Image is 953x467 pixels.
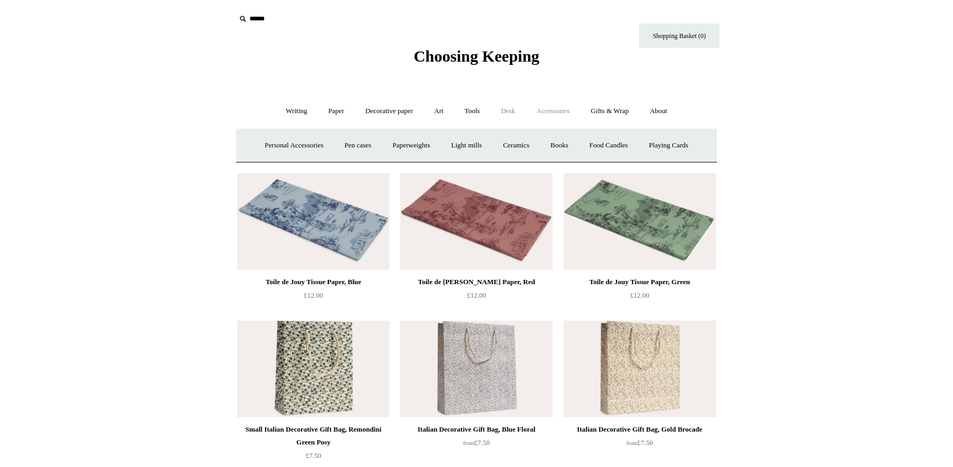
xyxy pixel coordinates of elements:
[414,47,539,65] span: Choosing Keeping
[630,291,649,299] span: £12.00
[563,173,716,270] img: Toile de Jouy Tissue Paper, Green
[626,439,653,447] span: £7.50
[400,173,553,270] img: Toile de Jouy Tissue Paper, Red
[563,276,716,320] a: Toile de Jouy Tissue Paper, Green £12.00
[237,276,390,320] a: Toile de Jouy Tissue Paper, Blue £12.00
[463,439,489,447] span: £7.50
[541,131,578,160] a: Books
[237,321,390,417] img: Small Italian Decorative Gift Bag, Remondini Green Posy
[276,97,317,125] a: Writing
[383,131,439,160] a: Paperweights
[455,97,490,125] a: Tools
[255,131,333,160] a: Personal Accessories
[414,56,539,63] a: Choosing Keeping
[563,423,716,467] a: Italian Decorative Gift Bag, Gold Brocade from£7.50
[424,97,453,125] a: Art
[305,451,321,459] span: £7.50
[403,423,550,436] div: Italian Decorative Gift Bag, Blue Floral
[566,276,713,288] div: Toile de Jouy Tissue Paper, Green
[319,97,354,125] a: Paper
[463,440,474,446] span: from
[626,440,637,446] span: from
[640,97,677,125] a: About
[237,321,390,417] a: Small Italian Decorative Gift Bag, Remondini Green Posy Small Italian Decorative Gift Bag, Remond...
[304,291,323,299] span: £12.00
[492,97,525,125] a: Desk
[400,173,553,270] a: Toile de Jouy Tissue Paper, Red Toile de Jouy Tissue Paper, Red
[563,173,716,270] a: Toile de Jouy Tissue Paper, Green Toile de Jouy Tissue Paper, Green
[563,321,716,417] a: Italian Decorative Gift Bag, Gold Brocade Italian Decorative Gift Bag, Gold Brocade
[563,321,716,417] img: Italian Decorative Gift Bag, Gold Brocade
[335,131,381,160] a: Pen cases
[237,423,390,467] a: Small Italian Decorative Gift Bag, Remondini Green Posy £7.50
[493,131,539,160] a: Ceramics
[400,321,553,417] a: Italian Decorative Gift Bag, Blue Floral Italian Decorative Gift Bag, Blue Floral
[403,276,550,288] div: Toile de [PERSON_NAME] Paper, Red
[237,173,390,270] a: Toile de Jouy Tissue Paper, Blue Toile de Jouy Tissue Paper, Blue
[400,423,553,467] a: Italian Decorative Gift Bag, Blue Floral from£7.50
[237,173,390,270] img: Toile de Jouy Tissue Paper, Blue
[639,24,720,48] a: Shopping Basket (0)
[240,276,387,288] div: Toile de Jouy Tissue Paper, Blue
[527,97,580,125] a: Accessories
[400,276,553,320] a: Toile de [PERSON_NAME] Paper, Red £12.00
[467,291,486,299] span: £12.00
[442,131,492,160] a: Light mills
[580,131,637,160] a: Food Candles
[566,423,713,436] div: Italian Decorative Gift Bag, Gold Brocade
[240,423,387,449] div: Small Italian Decorative Gift Bag, Remondini Green Posy
[400,321,553,417] img: Italian Decorative Gift Bag, Blue Floral
[356,97,423,125] a: Decorative paper
[639,131,698,160] a: Playing Cards
[581,97,639,125] a: Gifts & Wrap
